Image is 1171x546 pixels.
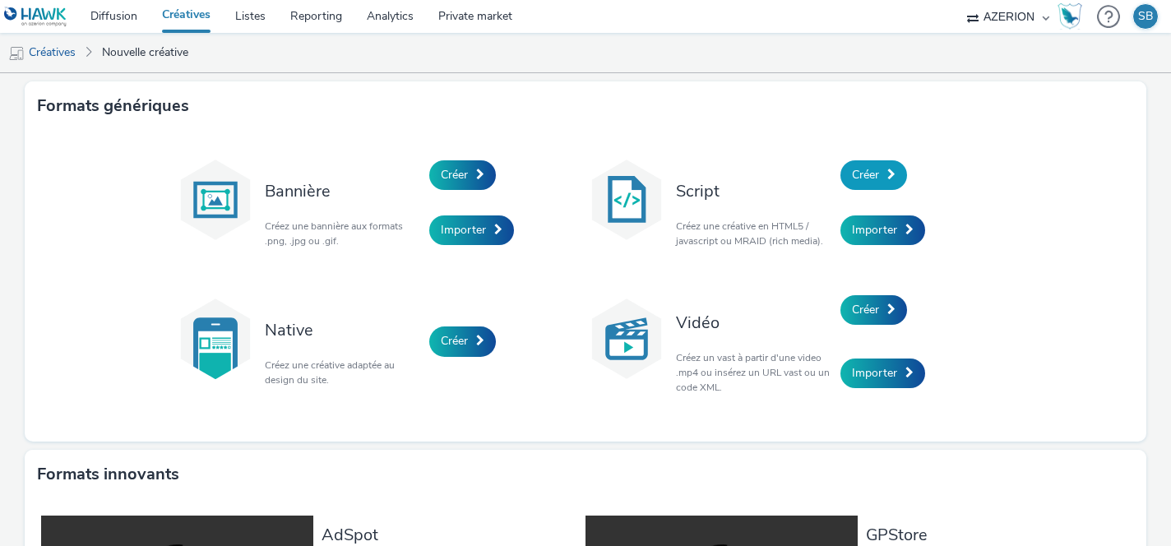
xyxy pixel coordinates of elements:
[1058,3,1082,30] img: Hawk Academy
[676,219,832,248] p: Créez une créative en HTML5 / javascript ou MRAID (rich media).
[4,7,67,27] img: undefined Logo
[866,524,1122,546] h3: GPStore
[441,333,468,349] span: Créer
[429,160,496,190] a: Créer
[429,326,496,356] a: Créer
[840,359,925,388] a: Importer
[840,160,907,190] a: Créer
[265,319,421,341] h3: Native
[94,33,197,72] a: Nouvelle créative
[322,524,577,546] h3: AdSpot
[265,358,421,387] p: Créez une créative adaptée au design du site.
[852,365,897,381] span: Importer
[676,350,832,395] p: Créez un vast à partir d'une video .mp4 ou insérez un URL vast ou un code XML.
[585,159,668,241] img: code.svg
[852,302,879,317] span: Créer
[265,219,421,248] p: Créez une bannière aux formats .png, .jpg ou .gif.
[676,180,832,202] h3: Script
[1058,3,1089,30] a: Hawk Academy
[852,222,897,238] span: Importer
[1138,4,1153,29] div: SB
[429,215,514,245] a: Importer
[8,45,25,62] img: mobile
[441,167,468,183] span: Créer
[840,215,925,245] a: Importer
[585,298,668,380] img: video.svg
[37,94,189,118] h3: Formats génériques
[37,462,179,487] h3: Formats innovants
[174,159,257,241] img: banner.svg
[265,180,421,202] h3: Bannière
[852,167,879,183] span: Créer
[441,222,486,238] span: Importer
[174,298,257,380] img: native.svg
[676,312,832,334] h3: Vidéo
[840,295,907,325] a: Créer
